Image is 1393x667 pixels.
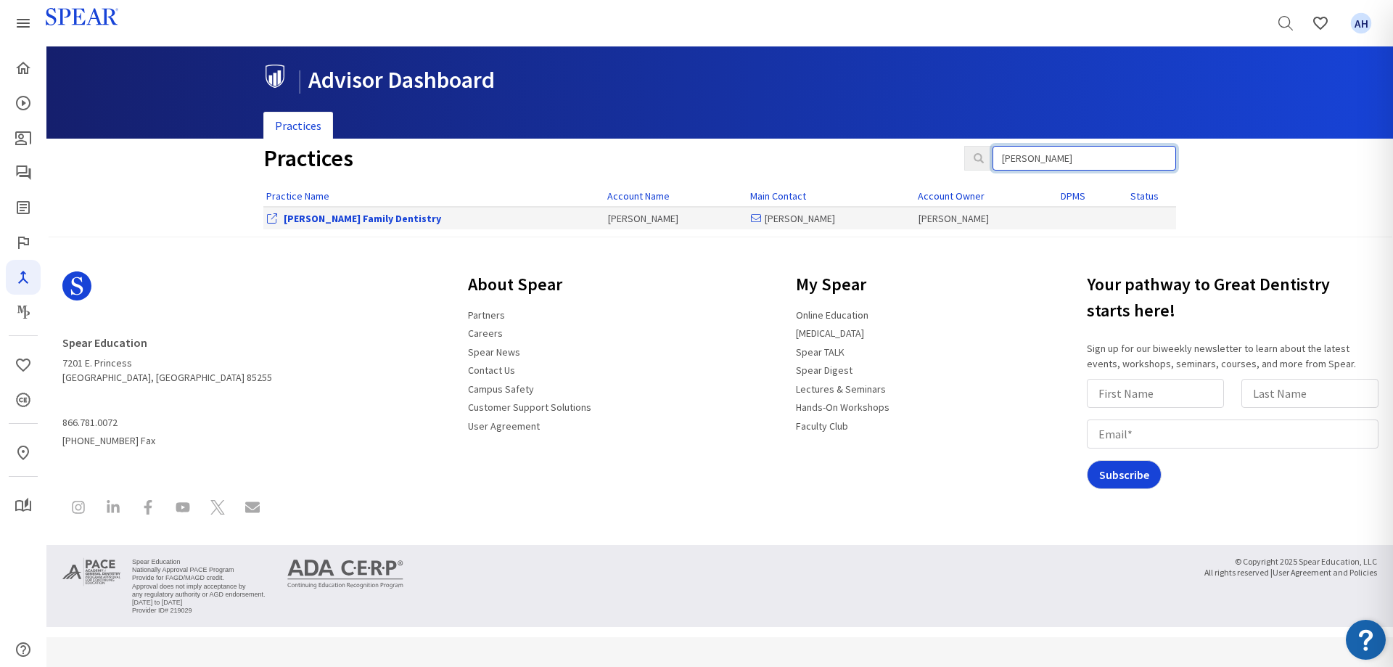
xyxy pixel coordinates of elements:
[132,566,266,574] li: Nationally Approval PACE Program
[1087,420,1378,449] input: Email*
[284,212,441,225] a: View Office Dashboard
[6,190,41,225] a: Spear Digest
[132,599,266,607] li: [DATE] to [DATE]
[787,377,895,401] a: Lectures & Seminars
[6,348,41,382] a: Favorites
[6,225,41,260] a: Faculty Club Elite
[1346,620,1386,660] img: Resource Center badge
[62,271,91,300] svg: Spear Logo
[132,558,266,566] li: Spear Education
[1087,379,1224,408] input: First Name
[263,112,333,140] a: Practices
[459,266,600,303] h3: About Spear
[750,189,806,202] a: Main Contact
[459,340,529,364] a: Spear News
[1204,557,1377,578] small: © Copyright 2025 Spear Education, LLC All rights reserved |
[459,414,548,438] a: User Agreement
[6,120,41,155] a: Patient Education
[6,260,41,295] a: Navigator Pro
[751,211,911,226] div: [PERSON_NAME]
[1351,13,1372,34] span: AH
[132,574,266,582] li: Provide for FAGD/MAGD credit.
[787,266,898,303] h3: My Spear
[1087,460,1162,489] input: Subscribe
[132,591,266,599] li: any regulatory authority or AGD endorsement.
[459,303,514,327] a: Partners
[167,491,199,527] a: Spear Education on YouTube
[919,211,1054,226] div: [PERSON_NAME]
[787,395,898,420] a: Hands-On Workshops
[132,583,266,591] li: Approval does not imply acceptance by
[97,491,129,527] a: Spear Education on LinkedIn
[1087,341,1384,372] p: Sign up for our biweekly newsletter to learn about the latest events, workshops, seminars, course...
[6,6,41,41] a: Spear Products
[62,491,94,527] a: Spear Education on Instagram
[62,411,126,435] a: 866.781.0072
[6,86,41,120] a: Courses
[1344,6,1378,41] a: Favorites
[993,146,1176,171] input: Search Practices
[297,65,303,94] span: |
[787,414,857,438] a: Faculty Club
[237,491,268,527] a: Contact Spear Education
[1273,564,1377,581] a: User Agreement and Policies
[62,266,272,318] a: Spear Logo
[1303,6,1338,41] a: Favorites
[608,211,744,226] div: [PERSON_NAME]
[132,491,164,527] a: Spear Education on Facebook
[6,632,41,667] a: Help
[787,340,853,364] a: Spear TALK
[62,330,272,385] address: 7201 E. Princess [GEOGRAPHIC_DATA], [GEOGRAPHIC_DATA] 85255
[787,303,877,327] a: Online Education
[287,560,403,589] img: ADA CERP Continuing Education Recognition Program
[1061,189,1085,202] a: DPMS
[202,491,234,527] a: Spear Education on X
[62,411,272,448] span: [PHONE_NUMBER] Fax
[607,189,670,202] a: Account Name
[1241,379,1378,408] input: Last Name
[1268,6,1303,41] a: Search
[459,377,543,401] a: Campus Safety
[62,330,156,356] a: Spear Education
[132,607,266,615] li: Provider ID# 219029
[6,155,41,190] a: Spear Talk
[1346,620,1386,660] button: Open Resource Center
[6,382,41,417] a: CE Credits
[266,189,329,202] a: Practice Name
[1130,189,1159,202] a: Status
[1087,266,1384,330] h3: Your pathway to Great Dentistry starts here!
[62,557,120,587] img: Approved PACE Program Provider
[263,65,1165,93] h1: Advisor Dashboard
[459,321,511,345] a: Careers
[6,51,41,86] a: Home
[787,321,873,345] a: [MEDICAL_DATA]
[6,435,41,470] a: In-Person & Virtual
[6,488,41,523] a: My Study Club
[787,358,861,382] a: Spear Digest
[459,395,600,420] a: Customer Support Solutions
[459,358,524,382] a: Contact Us
[6,295,41,330] a: Masters Program
[918,189,985,202] a: Account Owner
[263,146,942,171] h1: Practices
